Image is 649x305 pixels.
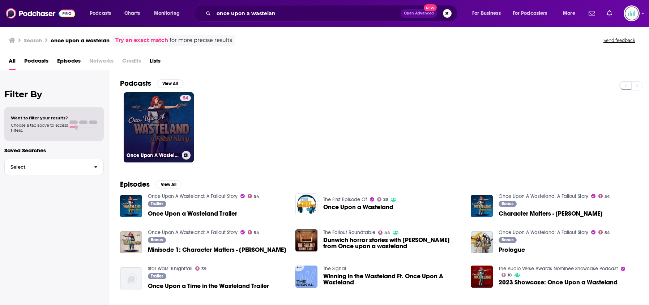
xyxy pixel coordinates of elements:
img: Minisode 1: Character Matters - Elizabeth Kirby [120,231,142,253]
span: Monitoring [154,8,180,18]
input: Search podcasts, credits, & more... [214,8,401,19]
span: Open Advanced [404,12,434,15]
a: 44 [378,230,390,235]
a: The First Episode Of [323,196,367,203]
span: Charts [124,8,140,18]
span: 54 [254,231,259,234]
button: View All [157,79,183,88]
img: Once Upon a Wasteland [295,193,317,215]
a: 54 [598,194,610,198]
span: Bonus [501,238,513,242]
img: Character Matters - Elizabeth Kirby [471,195,493,217]
a: Podcasts [24,55,48,70]
a: Once Upon A Wasteland: A Fallout Story [148,229,238,236]
span: Character Matters - [PERSON_NAME] [499,211,603,217]
img: 2023 Showcase: Once Upon a Wasteland [471,266,493,288]
button: open menu [85,8,120,19]
h2: Filter By [4,89,104,99]
img: User Profile [624,5,640,21]
span: 18 [508,274,512,277]
button: Show profile menu [624,5,640,21]
span: Credits [122,55,141,70]
a: Once Upon A Wasteland: A Fallout Story [499,229,588,236]
span: Trailer [151,274,163,278]
span: Choose a tab above to access filters. [11,123,68,133]
span: 54 [254,195,259,198]
span: 39 [201,267,206,271]
span: 44 [384,231,390,234]
button: open menu [558,8,584,19]
a: Once Upon a Wasteland [323,204,393,210]
a: Winning in the Wasteland Ft. Once Upon A Wasteland [323,273,462,285]
h2: Podcasts [120,79,151,88]
a: Star Wars: Knightfall [148,266,192,272]
button: Send feedback [601,37,637,43]
span: Podcasts [90,8,111,18]
a: Prologue [499,247,525,253]
span: Bonus [501,202,513,206]
span: Select [5,165,88,169]
span: Bonus [151,238,163,242]
a: 2023 Showcase: Once Upon a Wasteland [499,279,618,285]
span: 54 [605,195,610,198]
img: Winning in the Wasteland Ft. Once Upon A Wasteland [295,266,317,288]
a: The Audio Verse Awards Nominee Showcase Podcast [499,266,618,272]
span: Logged in as podglomerate [624,5,640,21]
h2: Episodes [120,180,150,189]
span: Trailer [151,202,163,206]
a: Show notifications dropdown [604,7,615,20]
span: 54 [183,95,188,102]
button: open menu [149,8,189,19]
img: Once Upon a Wasteland Trailer [120,195,142,217]
a: The Signal [323,266,346,272]
button: open menu [508,8,558,19]
button: View All [155,180,182,189]
a: Dunwich horror stories with Brad from Once upon a wasteland [323,237,462,249]
a: All [9,55,16,70]
span: More [563,8,575,18]
button: open menu [467,8,510,19]
h3: once upon a wastelan [51,37,110,44]
a: Lists [150,55,161,70]
a: EpisodesView All [120,180,182,189]
img: Prologue [471,231,493,253]
img: Dunwich horror stories with Brad from Once upon a wasteland [295,229,317,251]
span: Dunwich horror stories with [PERSON_NAME] from Once upon a wasteland [323,237,462,249]
a: Character Matters - Elizabeth Kirby [499,211,603,217]
span: New [424,4,437,11]
a: PodcastsView All [120,79,183,88]
a: Once Upon a Time in the Wasteland Trailer [148,283,269,289]
a: 39 [195,266,207,271]
a: Charts [120,8,144,19]
a: 54 [248,230,260,234]
p: Saved Searches [4,147,104,154]
a: Try an exact match [115,36,168,45]
a: Once Upon a Time in the Wasteland Trailer [120,267,142,289]
a: Once Upon A Wasteland: A Fallout Story [148,193,238,199]
a: 54 [180,95,191,101]
h3: Once Upon A Wasteland: A Fallout Story [127,152,179,158]
span: 54 [605,231,610,234]
span: Minisode 1: Character Matters - [PERSON_NAME] [148,247,286,253]
h3: Search [24,37,42,44]
img: Podchaser - Follow, Share and Rate Podcasts [6,7,75,20]
a: 54Once Upon A Wasteland: A Fallout Story [124,92,194,162]
a: 54 [598,230,610,234]
button: Open AdvancedNew [401,9,437,18]
a: Episodes [57,55,81,70]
